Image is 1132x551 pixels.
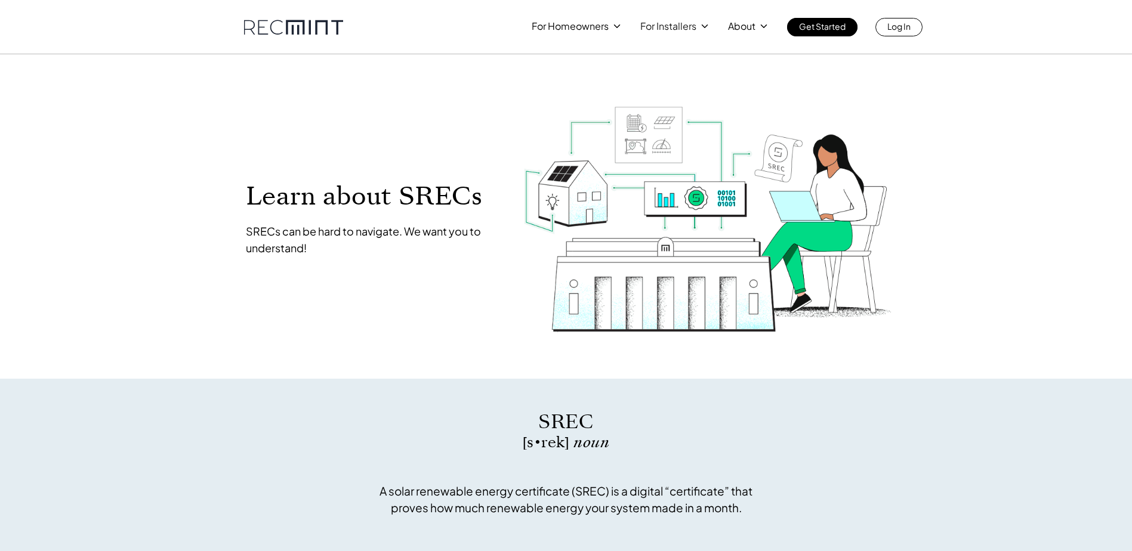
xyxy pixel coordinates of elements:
span: noun [573,432,609,453]
p: SREC [372,408,760,435]
p: For Homeowners [532,18,609,35]
p: Learn about SRECs [246,182,500,209]
p: Get Started [799,18,846,35]
p: About [728,18,755,35]
p: Log In [887,18,911,35]
p: SRECs can be hard to navigate. We want you to understand! [246,223,500,256]
a: Log In [875,18,923,36]
p: For Installers [640,18,696,35]
p: A solar renewable energy certificate (SREC) is a digital “certificate” that proves how much renew... [372,482,760,516]
a: Get Started [787,18,858,36]
p: [s • rek] [372,435,760,450]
